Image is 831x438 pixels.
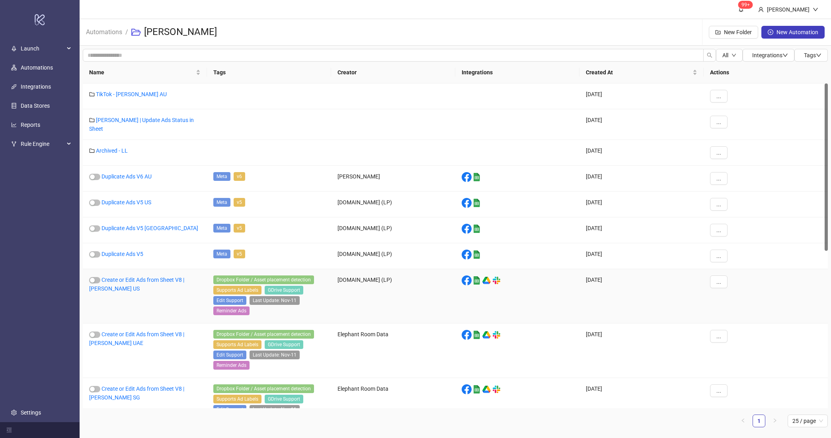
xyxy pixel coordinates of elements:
[234,250,245,258] span: v5
[758,7,764,12] span: user
[213,351,246,359] span: Edit Support
[769,415,781,427] button: right
[89,117,95,123] span: folder
[782,52,788,58] span: down
[21,136,64,152] span: Rule Engine
[579,166,704,192] div: [DATE]
[743,49,794,62] button: Integrationsdown
[710,384,728,397] button: ...
[710,116,728,128] button: ...
[737,415,749,427] li: Previous Page
[234,172,245,181] span: v6
[724,29,752,35] span: New Folder
[331,166,455,192] div: [PERSON_NAME]
[716,279,721,285] span: ...
[11,141,17,147] span: fork
[21,41,64,56] span: Launch
[716,93,721,99] span: ...
[579,192,704,217] div: [DATE]
[716,227,721,233] span: ...
[131,27,141,37] span: folder-open
[716,175,721,182] span: ...
[753,415,765,427] a: 1
[768,29,773,35] span: plus-circle
[213,330,314,339] span: Dropbox Folder / Asset placement detection
[579,62,704,83] th: Created At
[710,275,728,288] button: ...
[6,427,12,433] span: menu-fold
[234,198,245,207] span: v5
[579,243,704,269] div: [DATE]
[716,119,721,125] span: ...
[83,62,207,83] th: Name
[331,62,455,83] th: Creator
[213,250,230,258] span: Meta
[213,361,250,370] span: Reminder Ads
[579,324,704,378] div: [DATE]
[716,388,721,394] span: ...
[101,173,152,180] a: Duplicate Ads V6 AU
[579,217,704,243] div: [DATE]
[96,91,167,97] a: TikTok - [PERSON_NAME] AU
[716,49,743,62] button: Alldown
[213,296,246,305] span: Edit Support
[792,415,823,427] span: 25 / page
[331,243,455,269] div: [DOMAIN_NAME] (LP)
[710,146,728,159] button: ...
[716,253,721,259] span: ...
[265,340,303,349] span: GDrive Support
[710,90,728,103] button: ...
[213,198,230,207] span: Meta
[331,269,455,324] div: [DOMAIN_NAME] (LP)
[331,192,455,217] div: [DOMAIN_NAME] (LP)
[716,201,721,207] span: ...
[455,62,579,83] th: Integrations
[125,19,128,45] li: /
[265,395,303,403] span: GDrive Support
[21,103,50,109] a: Data Stores
[89,386,184,401] a: Create or Edit Ads from Sheet V8 | [PERSON_NAME] SG
[804,52,821,58] span: Tags
[586,68,691,77] span: Created At
[84,27,124,36] a: Automations
[21,83,51,90] a: Integrations
[331,324,455,378] div: Elephant Room Data
[213,286,261,295] span: Supports Ad Labels
[704,62,828,83] th: Actions
[753,415,765,427] li: 1
[21,64,53,71] a: Automations
[732,53,736,58] span: down
[716,149,721,156] span: ...
[331,217,455,243] div: [DOMAIN_NAME] (LP)
[250,296,300,305] span: Last Update: Nov-11
[776,29,818,35] span: New Automation
[89,91,95,97] span: folder
[21,409,41,416] a: Settings
[579,269,704,324] div: [DATE]
[207,62,331,83] th: Tags
[213,172,230,181] span: Meta
[331,378,455,432] div: Elephant Room Data
[89,68,194,77] span: Name
[579,140,704,166] div: [DATE]
[213,405,246,414] span: Edit Support
[710,224,728,236] button: ...
[101,225,198,231] a: Duplicate Ads V5 [GEOGRAPHIC_DATA]
[761,26,825,39] button: New Automation
[707,52,712,58] span: search
[738,1,753,9] sup: 1778
[579,83,704,109] div: [DATE]
[144,26,217,39] h3: [PERSON_NAME]
[788,415,828,427] div: Page Size
[737,415,749,427] button: left
[741,418,745,423] span: left
[710,330,728,343] button: ...
[96,147,128,154] a: Archived - LL
[816,52,821,58] span: down
[213,395,261,403] span: Supports Ad Labels
[716,333,721,339] span: ...
[101,199,151,205] a: Duplicate Ads V5 US
[794,49,828,62] button: Tagsdown
[764,5,813,14] div: [PERSON_NAME]
[213,275,314,284] span: Dropbox Folder / Asset placement detection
